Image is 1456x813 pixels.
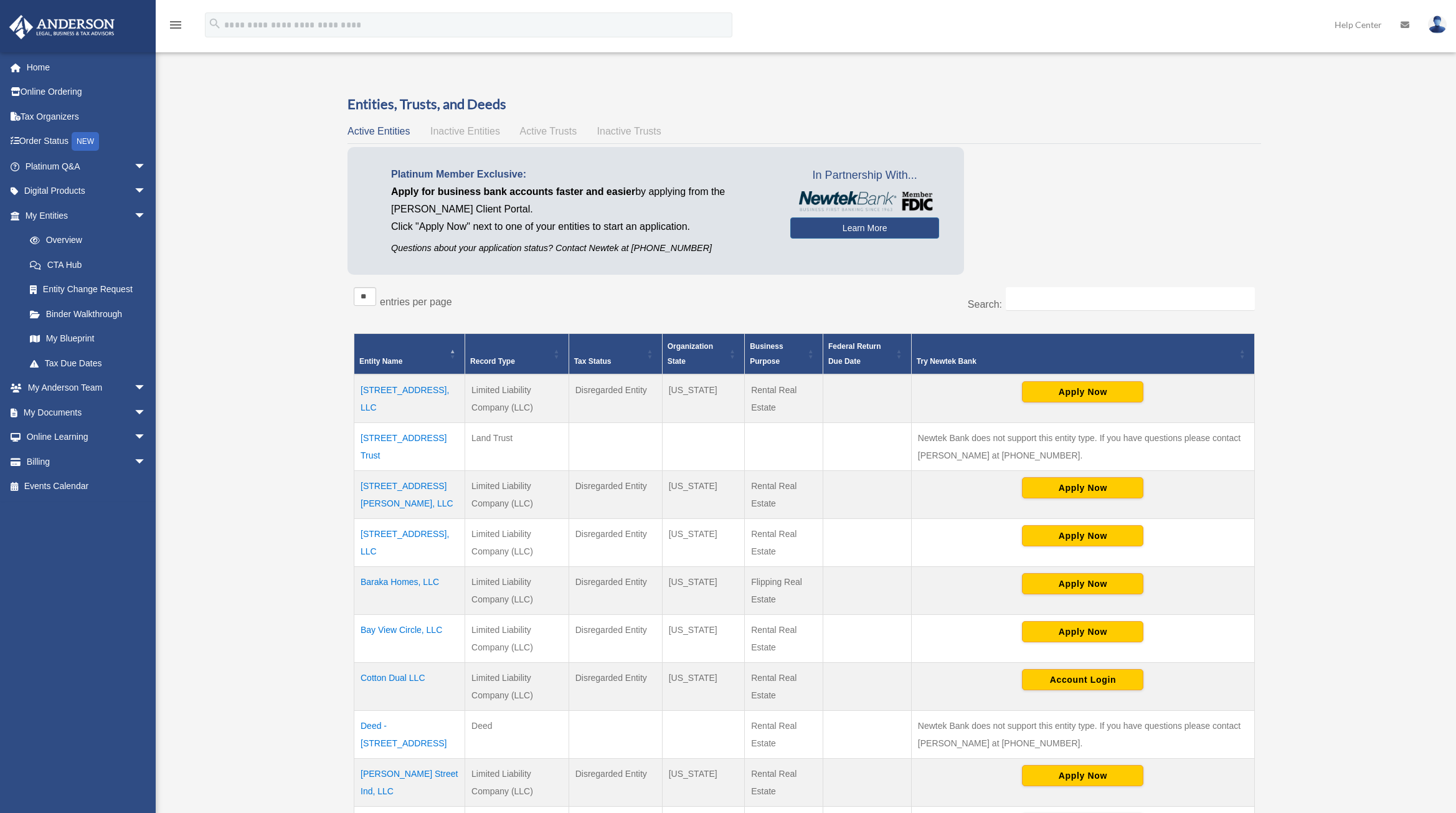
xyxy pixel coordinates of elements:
td: Newtek Bank does not support this entity type. If you have questions please contact [PERSON_NAME]... [911,422,1254,470]
span: arrow_drop_down [134,376,159,401]
td: [US_STATE] [662,614,745,662]
th: Tax Status: Activate to sort [569,333,662,374]
td: Bay View Circle, LLC [354,614,465,662]
a: My Documentsarrow_drop_down [9,400,165,425]
a: Billingarrow_drop_down [9,449,165,474]
td: [US_STATE] [662,374,745,423]
p: Click "Apply Now" next to one of your entities to start an application. [391,218,772,235]
td: [STREET_ADDRESS][PERSON_NAME], LLC [354,470,465,518]
th: Entity Name: Activate to invert sorting [354,333,465,374]
a: Online Ordering [9,80,165,105]
td: Limited Liability Company (LLC) [465,374,569,423]
div: NEW [72,132,99,151]
span: Inactive Trusts [597,126,661,136]
td: Limited Liability Company (LLC) [465,614,569,662]
span: Entity Name [359,357,402,366]
p: Platinum Member Exclusive: [391,166,772,183]
td: Limited Liability Company (LLC) [465,518,569,566]
td: Limited Liability Company (LLC) [465,758,569,806]
span: Business Purpose [750,342,783,366]
span: arrow_drop_down [134,179,159,204]
th: Organization State: Activate to sort [662,333,745,374]
td: [PERSON_NAME] Street Ind, LLC [354,758,465,806]
td: [STREET_ADDRESS], LLC [354,518,465,566]
p: by applying from the [PERSON_NAME] Client Portal. [391,183,772,218]
td: Rental Real Estate [745,758,823,806]
a: My Entitiesarrow_drop_down [9,203,159,228]
span: arrow_drop_down [134,449,159,475]
a: Tax Organizers [9,104,165,129]
td: Rental Real Estate [745,662,823,710]
button: Apply Now [1022,765,1143,786]
td: Disregarded Entity [569,758,662,806]
a: Order StatusNEW [9,129,165,155]
td: Rental Real Estate [745,710,823,758]
td: Cotton Dual LLC [354,662,465,710]
a: My Anderson Teamarrow_drop_down [9,376,165,401]
a: Digital Productsarrow_drop_down [9,179,165,204]
td: Rental Real Estate [745,614,823,662]
a: Learn More [790,217,939,239]
span: Record Type [470,357,515,366]
td: Disregarded Entity [569,566,662,614]
span: Inactive Entities [430,126,500,136]
a: Platinum Q&Aarrow_drop_down [9,154,165,179]
td: Land Trust [465,422,569,470]
span: arrow_drop_down [134,400,159,426]
label: entries per page [380,297,452,307]
span: In Partnership With... [790,166,939,186]
div: Try Newtek Bank [917,354,1236,369]
p: Questions about your application status? Contact Newtek at [PHONE_NUMBER] [391,240,772,256]
td: [US_STATE] [662,470,745,518]
td: Rental Real Estate [745,374,823,423]
td: [US_STATE] [662,662,745,710]
td: Rental Real Estate [745,518,823,566]
button: Apply Now [1022,621,1143,642]
a: CTA Hub [17,252,159,277]
td: Disregarded Entity [569,470,662,518]
img: Anderson Advisors Platinum Portal [6,15,118,39]
label: Search: [968,299,1002,310]
button: Apply Now [1022,477,1143,498]
a: My Blueprint [17,326,159,351]
span: Federal Return Due Date [828,342,881,366]
th: Federal Return Due Date: Activate to sort [823,333,911,374]
td: Disregarded Entity [569,374,662,423]
a: Home [9,55,165,80]
a: Overview [17,228,153,253]
td: Disregarded Entity [569,662,662,710]
i: search [208,17,222,31]
td: [US_STATE] [662,518,745,566]
th: Business Purpose: Activate to sort [745,333,823,374]
td: Rental Real Estate [745,470,823,518]
a: Account Login [1022,673,1143,683]
td: Baraka Homes, LLC [354,566,465,614]
td: Deed - [STREET_ADDRESS] [354,710,465,758]
a: Entity Change Request [17,277,159,302]
a: menu [168,22,183,32]
a: Online Learningarrow_drop_down [9,425,165,450]
span: arrow_drop_down [134,154,159,179]
a: Events Calendar [9,474,165,499]
span: Active Entities [347,126,410,136]
td: [STREET_ADDRESS], LLC [354,374,465,423]
a: Binder Walkthrough [17,302,159,326]
button: Apply Now [1022,381,1143,402]
span: Active Trusts [520,126,577,136]
td: Limited Liability Company (LLC) [465,470,569,518]
td: Disregarded Entity [569,614,662,662]
button: Apply Now [1022,573,1143,594]
button: Apply Now [1022,525,1143,546]
span: arrow_drop_down [134,203,159,229]
td: [US_STATE] [662,758,745,806]
img: User Pic [1428,16,1447,34]
th: Record Type: Activate to sort [465,333,569,374]
td: Flipping Real Estate [745,566,823,614]
span: Apply for business bank accounts faster and easier [391,186,635,197]
th: Try Newtek Bank : Activate to sort [911,333,1254,374]
span: Tax Status [574,357,612,366]
td: [STREET_ADDRESS] Trust [354,422,465,470]
img: NewtekBankLogoSM.png [797,191,933,211]
button: Account Login [1022,669,1143,690]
